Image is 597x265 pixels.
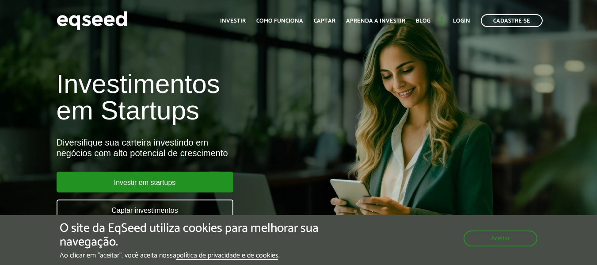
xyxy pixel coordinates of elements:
img: EqSeed [57,9,127,32]
button: Aceitar [464,230,537,246]
h5: O site da EqSeed utiliza cookies para melhorar sua navegação. [60,222,346,249]
a: política de privacidade e de cookies [176,252,278,260]
a: Cadastre-se [481,14,543,27]
a: Como funciona [256,18,303,24]
a: Investir [220,18,246,24]
a: Investir em startups [57,172,233,192]
h1: Investimentos em Startups [57,71,342,124]
p: Ao clicar em "aceitar", você aceita nossa . [60,251,346,260]
a: Login [453,18,470,24]
div: Diversifique sua carteira investindo em negócios com alto potencial de crescimento [57,137,342,158]
a: Blog [416,18,430,24]
a: Captar investimentos [57,200,233,220]
a: Aprenda a investir [346,18,405,24]
a: Captar [314,18,335,24]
